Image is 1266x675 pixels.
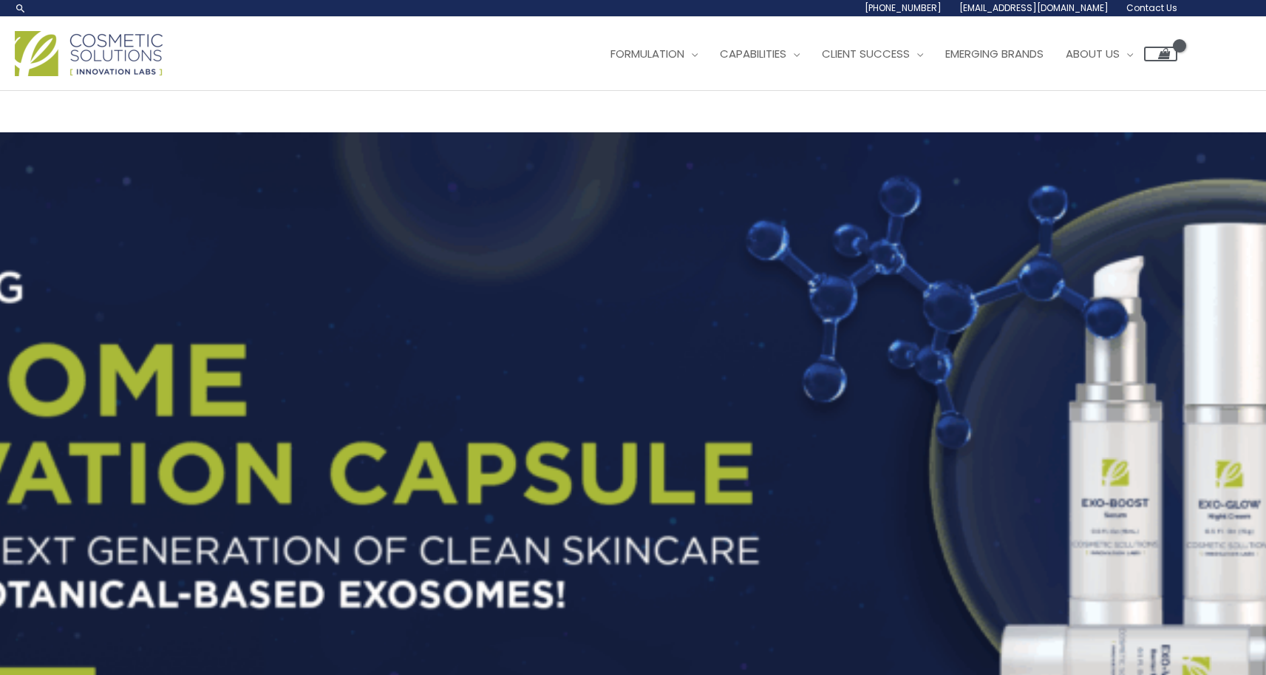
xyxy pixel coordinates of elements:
nav: Site Navigation [588,32,1177,76]
span: Formulation [610,46,684,61]
a: Search icon link [15,2,27,14]
span: Emerging Brands [945,46,1044,61]
span: About Us [1066,46,1120,61]
a: Capabilities [709,32,811,76]
a: About Us [1055,32,1144,76]
span: [PHONE_NUMBER] [865,1,942,14]
a: Emerging Brands [934,32,1055,76]
span: Contact Us [1126,1,1177,14]
span: [EMAIL_ADDRESS][DOMAIN_NAME] [959,1,1109,14]
a: Client Success [811,32,934,76]
span: Client Success [822,46,910,61]
a: Formulation [599,32,709,76]
img: Cosmetic Solutions Logo [15,31,163,76]
span: Capabilities [720,46,786,61]
a: View Shopping Cart, empty [1144,47,1177,61]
